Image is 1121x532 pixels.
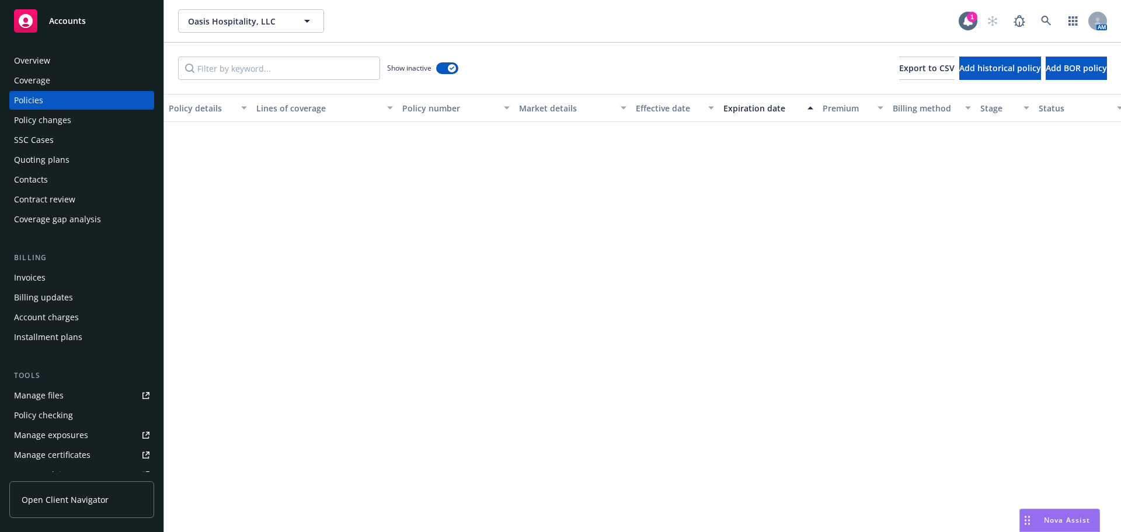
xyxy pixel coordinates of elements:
[14,466,73,484] div: Manage claims
[1035,9,1058,33] a: Search
[178,57,380,80] input: Filter by keyword...
[980,102,1016,114] div: Stage
[9,210,154,229] a: Coverage gap analysis
[9,252,154,264] div: Billing
[9,466,154,484] a: Manage claims
[9,328,154,346] a: Installment plans
[519,102,614,114] div: Market details
[9,91,154,110] a: Policies
[387,63,431,73] span: Show inactive
[899,62,955,73] span: Export to CSV
[14,111,71,129] div: Policy changes
[514,94,631,122] button: Market details
[1020,509,1035,531] div: Drag to move
[164,94,252,122] button: Policy details
[9,71,154,90] a: Coverage
[402,102,497,114] div: Policy number
[9,386,154,405] a: Manage files
[178,9,324,33] button: Oasis Hospitality, LLC
[22,494,109,506] span: Open Client Navigator
[1019,509,1100,532] button: Nova Assist
[1061,9,1085,33] a: Switch app
[9,170,154,189] a: Contacts
[9,5,154,37] a: Accounts
[981,9,1004,33] a: Start snowing
[9,426,154,444] a: Manage exposures
[252,94,398,122] button: Lines of coverage
[14,51,50,70] div: Overview
[14,91,43,110] div: Policies
[188,15,289,27] span: Oasis Hospitality, LLC
[14,386,64,405] div: Manage files
[9,51,154,70] a: Overview
[9,308,154,327] a: Account charges
[1008,9,1031,33] a: Report a Bug
[169,102,234,114] div: Policy details
[719,94,818,122] button: Expiration date
[14,190,75,209] div: Contract review
[14,308,79,327] div: Account charges
[256,102,380,114] div: Lines of coverage
[959,62,1041,73] span: Add historical policy
[9,446,154,464] a: Manage certificates
[976,94,1034,122] button: Stage
[9,288,154,307] a: Billing updates
[14,131,54,149] div: SSC Cases
[1044,515,1090,525] span: Nova Assist
[9,268,154,287] a: Invoices
[14,268,46,287] div: Invoices
[9,131,154,149] a: SSC Cases
[14,71,50,90] div: Coverage
[888,94,976,122] button: Billing method
[14,170,48,189] div: Contacts
[1039,102,1110,114] div: Status
[9,150,154,169] a: Quoting plans
[14,288,73,307] div: Billing updates
[1046,62,1107,73] span: Add BOR policy
[723,102,800,114] div: Expiration date
[9,190,154,209] a: Contract review
[899,57,955,80] button: Export to CSV
[818,94,888,122] button: Premium
[14,210,101,229] div: Coverage gap analysis
[14,446,90,464] div: Manage certificates
[1046,57,1107,80] button: Add BOR policy
[823,102,871,114] div: Premium
[967,12,977,22] div: 1
[14,426,88,444] div: Manage exposures
[14,406,73,425] div: Policy checking
[49,16,86,26] span: Accounts
[9,406,154,425] a: Policy checking
[636,102,701,114] div: Effective date
[14,150,69,169] div: Quoting plans
[631,94,719,122] button: Effective date
[14,328,82,346] div: Installment plans
[959,57,1041,80] button: Add historical policy
[398,94,514,122] button: Policy number
[9,370,154,381] div: Tools
[9,111,154,129] a: Policy changes
[893,102,958,114] div: Billing method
